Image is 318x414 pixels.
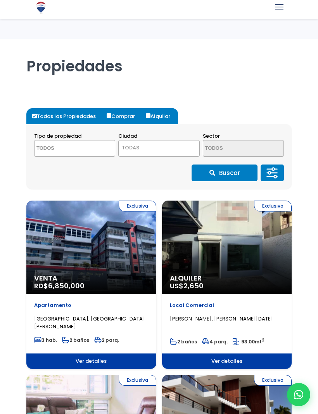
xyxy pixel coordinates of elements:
textarea: Search [203,140,269,157]
span: Exclusiva [254,375,292,386]
span: Tipo de propiedad [34,132,81,140]
span: TODAS [122,144,139,151]
span: 2,650 [183,281,204,291]
label: Comprar [105,108,143,124]
span: Ciudad [118,132,137,140]
span: RD$ [34,281,85,291]
span: 6,850,000 [48,281,85,291]
span: mt [233,338,264,345]
span: Ver detalles [26,353,156,369]
span: 2 baños [170,338,197,345]
span: 2 parq. [94,337,119,343]
span: Exclusiva [119,201,156,211]
textarea: Search [35,140,100,157]
span: TODAS [118,140,199,157]
sup: 2 [262,337,264,343]
input: Alquilar [146,113,150,118]
p: Apartamento [34,301,149,309]
a: Exclusiva Alquiler US$2,650 Local Comercial [PERSON_NAME], [PERSON_NAME][DATE] 2 baños 4 parq. 93... [162,201,292,369]
label: Alquilar [144,108,178,124]
span: 93.00 [241,338,255,345]
span: Venta [34,274,149,282]
span: 4 parq. [202,338,228,345]
h1: Propiedades [26,39,292,75]
img: Logo de REMAX [34,1,48,14]
a: Exclusiva Venta RD$6,850,000 Apartamento [GEOGRAPHIC_DATA], [GEOGRAPHIC_DATA][PERSON_NAME] 3 hab.... [26,201,156,369]
button: Buscar [192,165,258,181]
span: TODAS [119,142,199,153]
span: Sector [203,132,220,140]
a: mobile menu [273,1,286,14]
span: US$ [170,281,204,291]
span: Exclusiva [254,201,292,211]
input: Todas las Propiedades [32,114,37,118]
p: Local Comercial [170,301,284,309]
span: [PERSON_NAME], [PERSON_NAME][DATE] [170,315,273,322]
span: Alquiler [170,274,284,282]
span: 2 baños [62,337,89,343]
label: Todas las Propiedades [30,108,104,124]
span: Exclusiva [119,375,156,386]
span: Ver detalles [162,353,292,369]
input: Comprar [107,113,111,118]
span: [GEOGRAPHIC_DATA], [GEOGRAPHIC_DATA][PERSON_NAME] [34,315,145,330]
span: 3 hab. [34,337,57,343]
